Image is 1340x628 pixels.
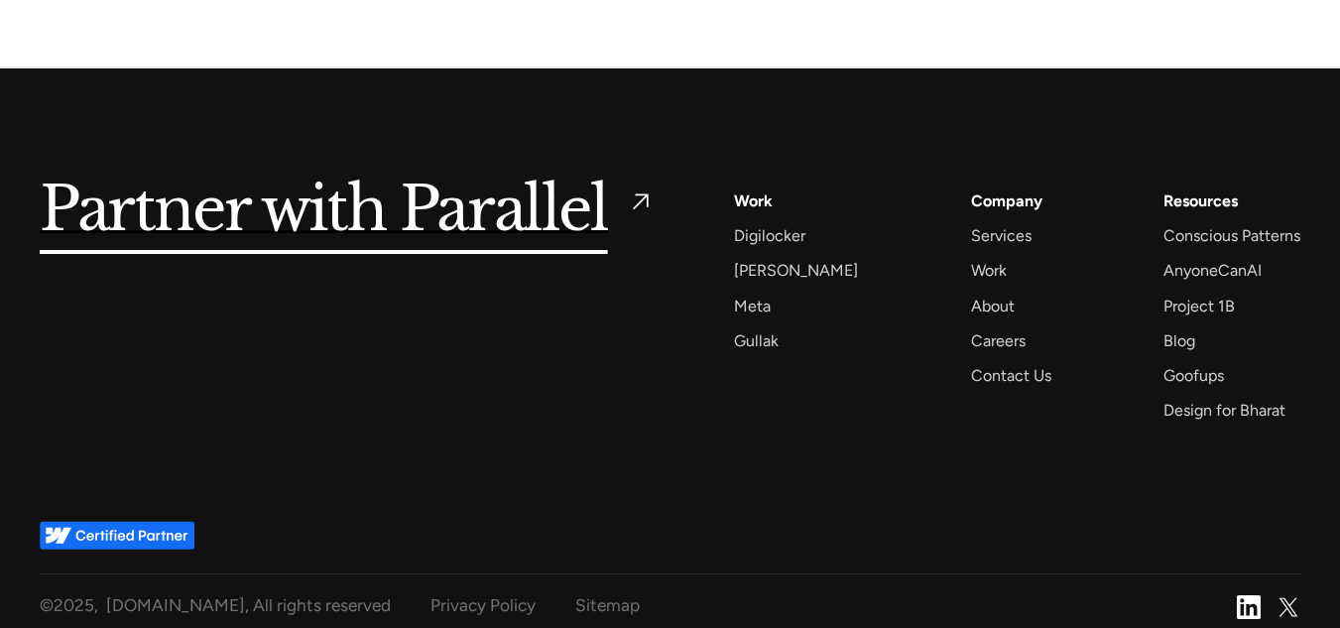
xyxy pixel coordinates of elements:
[734,293,771,319] a: Meta
[1163,188,1238,214] div: Resources
[971,327,1026,354] a: Careers
[430,590,536,621] a: Privacy Policy
[1163,293,1235,319] a: Project 1B
[971,362,1051,389] a: Contact Us
[575,590,640,621] a: Sitemap
[54,595,94,615] span: 2025
[40,188,608,233] h5: Partner with Parallel
[40,590,391,621] div: © , [DOMAIN_NAME], All rights reserved
[1163,257,1262,284] a: AnyoneCanAI
[971,293,1015,319] a: About
[1163,327,1195,354] a: Blog
[734,188,773,214] a: Work
[971,222,1032,249] a: Services
[1163,222,1300,249] a: Conscious Patterns
[1163,397,1285,424] a: Design for Bharat
[1163,362,1224,389] a: Goofups
[734,327,779,354] a: Gullak
[971,188,1042,214] a: Company
[971,257,1007,284] a: Work
[40,188,655,233] a: Partner with Parallel
[734,222,805,249] a: Digilocker
[734,257,858,284] a: [PERSON_NAME]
